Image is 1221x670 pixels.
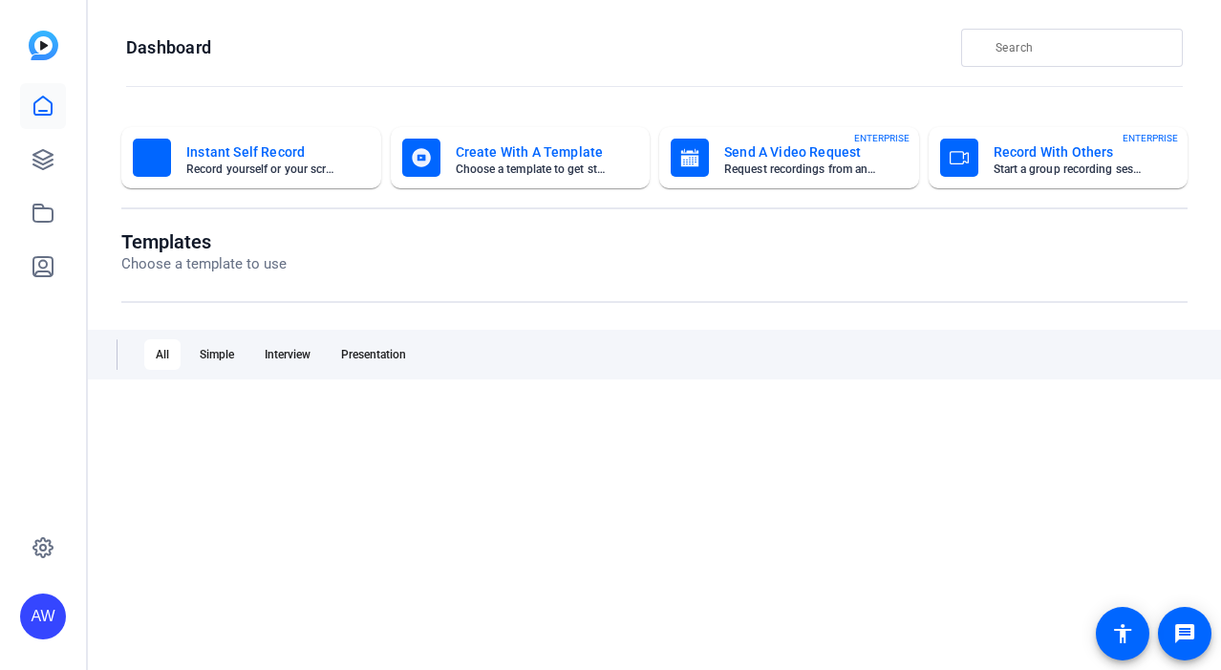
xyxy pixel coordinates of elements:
[724,140,877,163] mat-card-title: Send A Video Request
[1123,131,1178,145] span: ENTERPRISE
[996,36,1167,59] input: Search
[121,127,381,188] button: Instant Self RecordRecord yourself or your screen
[456,163,609,175] mat-card-subtitle: Choose a template to get started
[994,140,1146,163] mat-card-title: Record With Others
[994,163,1146,175] mat-card-subtitle: Start a group recording session
[724,163,877,175] mat-card-subtitle: Request recordings from anyone, anywhere
[1173,622,1196,645] mat-icon: message
[29,31,58,60] img: blue-gradient.svg
[929,127,1189,188] button: Record With OthersStart a group recording sessionENTERPRISE
[121,253,287,275] p: Choose a template to use
[188,339,246,370] div: Simple
[659,127,919,188] button: Send A Video RequestRequest recordings from anyone, anywhereENTERPRISE
[854,131,910,145] span: ENTERPRISE
[456,140,609,163] mat-card-title: Create With A Template
[144,339,181,370] div: All
[121,230,287,253] h1: Templates
[253,339,322,370] div: Interview
[20,594,66,639] div: AW
[126,36,211,59] h1: Dashboard
[186,140,339,163] mat-card-title: Instant Self Record
[391,127,651,188] button: Create With A TemplateChoose a template to get started
[330,339,418,370] div: Presentation
[1111,622,1134,645] mat-icon: accessibility
[186,163,339,175] mat-card-subtitle: Record yourself or your screen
